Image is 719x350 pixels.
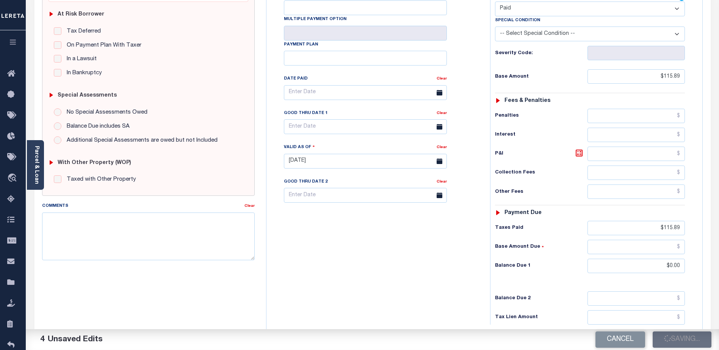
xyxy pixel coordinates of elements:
[437,145,447,149] a: Clear
[63,27,101,36] label: Tax Deferred
[63,108,147,117] label: No Special Assessments Owed
[63,69,102,78] label: In Bankruptcy
[244,204,255,208] a: Clear
[587,128,685,142] input: $
[437,180,447,184] a: Clear
[63,136,218,145] label: Additional Special Assessments are owed but not Included
[284,144,315,151] label: Valid as Of
[42,203,68,209] label: Comments
[495,50,587,56] h6: Severity Code:
[63,122,130,131] label: Balance Due includes SA
[504,210,542,216] h6: Payment due
[284,110,327,117] label: Good Thru Date 1
[587,147,685,161] input: $
[284,76,308,82] label: Date Paid
[587,310,685,325] input: $
[34,146,39,184] a: Parcel & Loan
[63,55,97,64] label: In a Lawsuit
[495,263,587,269] h6: Balance Due 1
[437,111,447,115] a: Clear
[595,331,645,348] button: Cancel
[587,291,685,306] input: $
[284,154,447,169] input: Enter Date
[48,336,103,344] span: Unsaved Edits
[495,314,587,320] h6: Tax Lien Amount
[284,179,327,185] label: Good Thru Date 2
[284,119,447,134] input: Enter Date
[63,175,136,184] label: Taxed with Other Property
[587,69,685,84] input: $
[495,74,587,80] h6: Base Amount
[284,85,447,100] input: Enter Date
[58,92,117,99] h6: Special Assessments
[495,132,587,138] h6: Interest
[58,11,104,18] h6: At Risk Borrower
[587,166,685,180] input: $
[587,184,685,199] input: $
[7,173,19,183] i: travel_explore
[587,240,685,254] input: $
[587,259,685,273] input: $
[437,77,447,81] a: Clear
[504,98,550,104] h6: Fees & Penalties
[284,188,447,203] input: Enter Date
[587,109,685,123] input: $
[495,244,587,250] h6: Base Amount Due
[63,41,141,50] label: On Payment Plan With Taxer
[40,336,45,344] span: 4
[495,295,587,302] h6: Balance Due 2
[495,189,587,195] h6: Other Fees
[284,16,346,23] label: Multiple Payment Option
[495,148,587,159] h6: P&I
[495,113,587,119] h6: Penalties
[495,225,587,231] h6: Taxes Paid
[58,160,131,166] h6: with Other Property (WOP)
[495,17,540,24] label: Special Condition
[587,221,685,235] input: $
[495,170,587,176] h6: Collection Fees
[284,42,318,48] label: Payment Plan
